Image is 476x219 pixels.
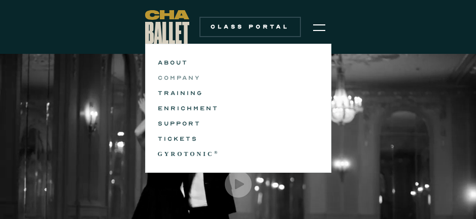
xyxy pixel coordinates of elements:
a: GYROTONIC® [158,148,319,160]
a: ENRICHMENT [158,102,319,114]
a: home [145,10,189,44]
sup: ® [214,150,220,155]
a: COMPANY [158,72,319,84]
strong: GYROTONIC [158,150,214,158]
a: ABOUT [158,56,319,69]
a: TRAINING [158,87,319,99]
div: Class Portal [206,23,295,31]
a: Class Portal [199,17,301,37]
div: menu [307,14,331,40]
a: TICKETS [158,133,319,145]
a: SUPPORT [158,117,319,130]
